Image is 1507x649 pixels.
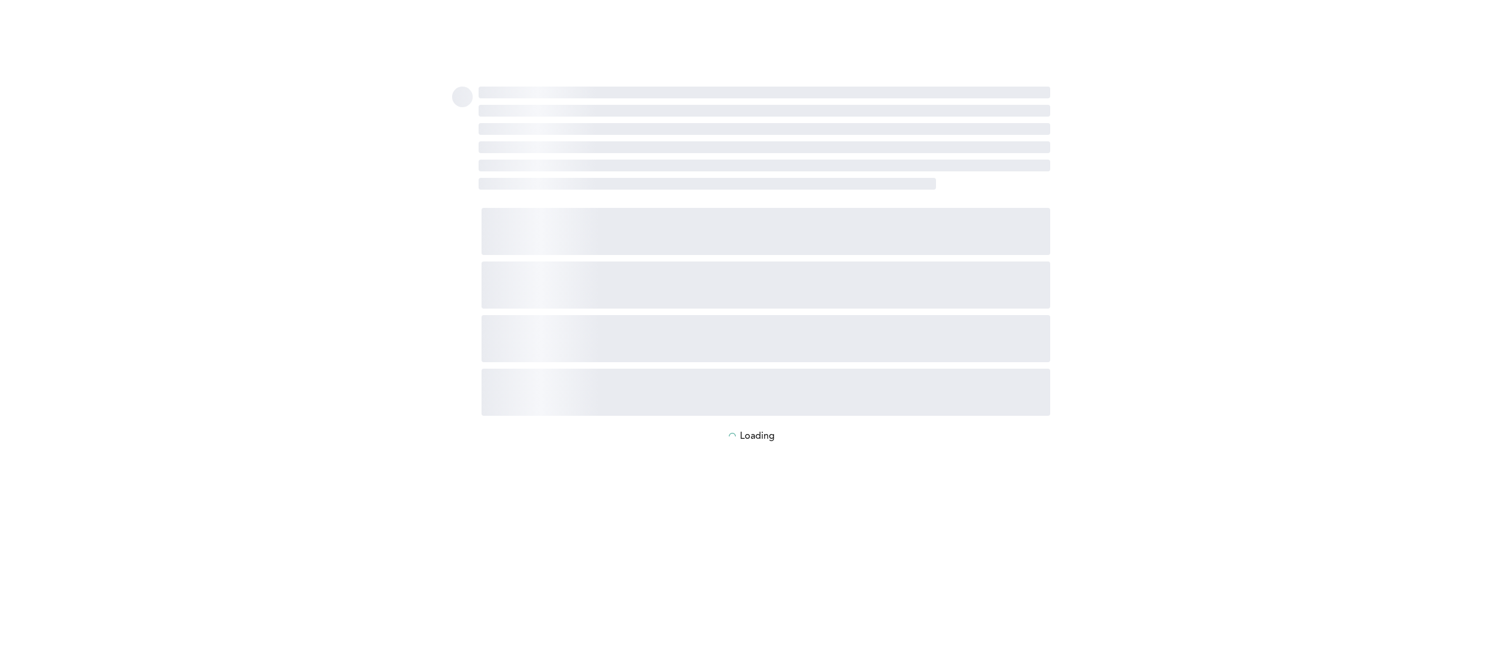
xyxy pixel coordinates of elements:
span: ‌ [479,160,1050,171]
span: ‌ [479,141,1050,153]
span: ‌ [479,178,936,190]
span: ‌ [482,315,1050,362]
p: Loading [740,431,775,442]
span: ‌ [482,208,1050,255]
span: ‌ [482,369,1050,416]
span: ‌ [479,123,1050,135]
span: ‌ [479,87,1050,98]
span: ‌ [482,261,1050,309]
span: ‌ [452,87,473,107]
span: ‌ [479,105,1050,117]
